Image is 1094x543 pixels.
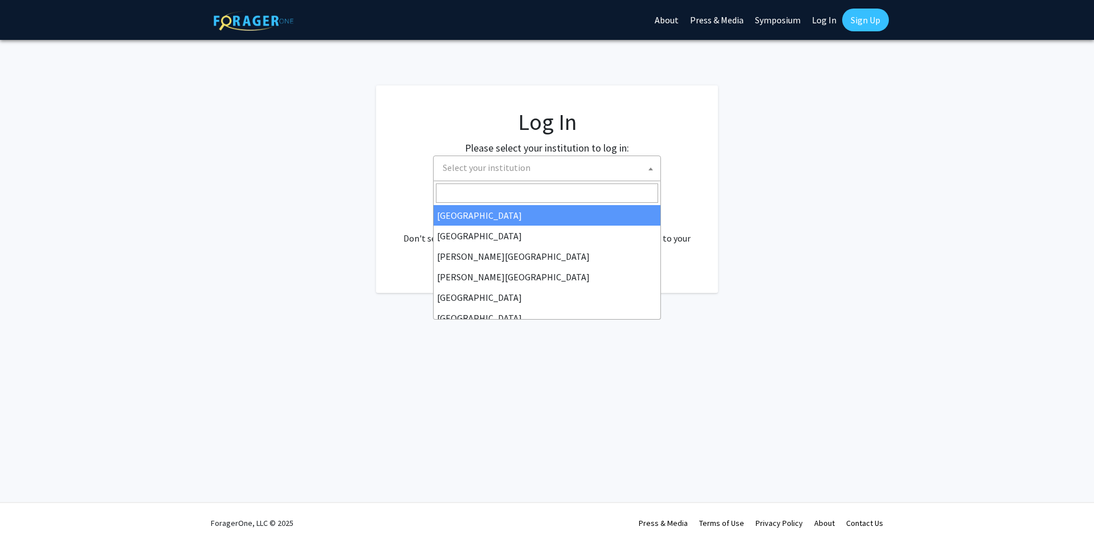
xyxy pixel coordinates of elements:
a: Privacy Policy [756,518,803,528]
li: [PERSON_NAME][GEOGRAPHIC_DATA] [434,267,660,287]
input: Search [436,183,658,203]
a: Terms of Use [699,518,744,528]
span: Select your institution [443,162,530,173]
div: ForagerOne, LLC © 2025 [211,503,293,543]
span: Select your institution [433,156,661,181]
label: Please select your institution to log in: [465,140,629,156]
div: No account? . Don't see your institution? about bringing ForagerOne to your institution. [399,204,695,259]
a: Press & Media [639,518,688,528]
a: Contact Us [846,518,883,528]
h1: Log In [399,108,695,136]
li: [GEOGRAPHIC_DATA] [434,205,660,226]
a: About [814,518,835,528]
img: ForagerOne Logo [214,11,293,31]
span: Select your institution [438,156,660,179]
li: [GEOGRAPHIC_DATA] [434,226,660,246]
li: [PERSON_NAME][GEOGRAPHIC_DATA] [434,246,660,267]
iframe: Chat [9,492,48,534]
a: Sign Up [842,9,889,31]
li: [GEOGRAPHIC_DATA] [434,308,660,328]
li: [GEOGRAPHIC_DATA] [434,287,660,308]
